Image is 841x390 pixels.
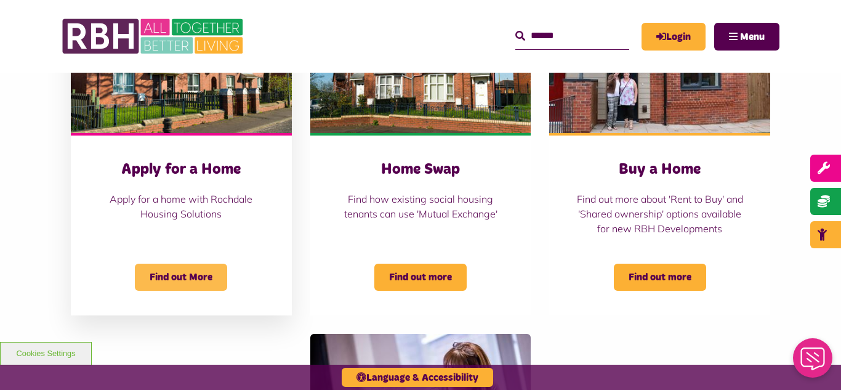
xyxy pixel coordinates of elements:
[95,160,267,179] h3: Apply for a Home
[62,12,246,60] img: RBH
[574,192,746,236] p: Find out more about 'Rent to Buy' and 'Shared ownership' options available for new RBH Developments
[95,192,267,221] p: Apply for a home with Rochdale Housing Solutions
[614,264,706,291] span: Find out more
[342,368,493,387] button: Language & Accessibility
[374,264,467,291] span: Find out more
[714,23,779,51] button: Navigation
[786,335,841,390] iframe: Netcall Web Assistant for live chat
[335,160,507,179] h3: Home Swap
[135,264,227,291] span: Find out More
[515,23,629,49] input: Search
[740,32,765,42] span: Menu
[335,192,507,221] p: Find how existing social housing tenants can use 'Mutual Exchange'
[574,160,746,179] h3: Buy a Home
[642,23,706,51] a: MyRBH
